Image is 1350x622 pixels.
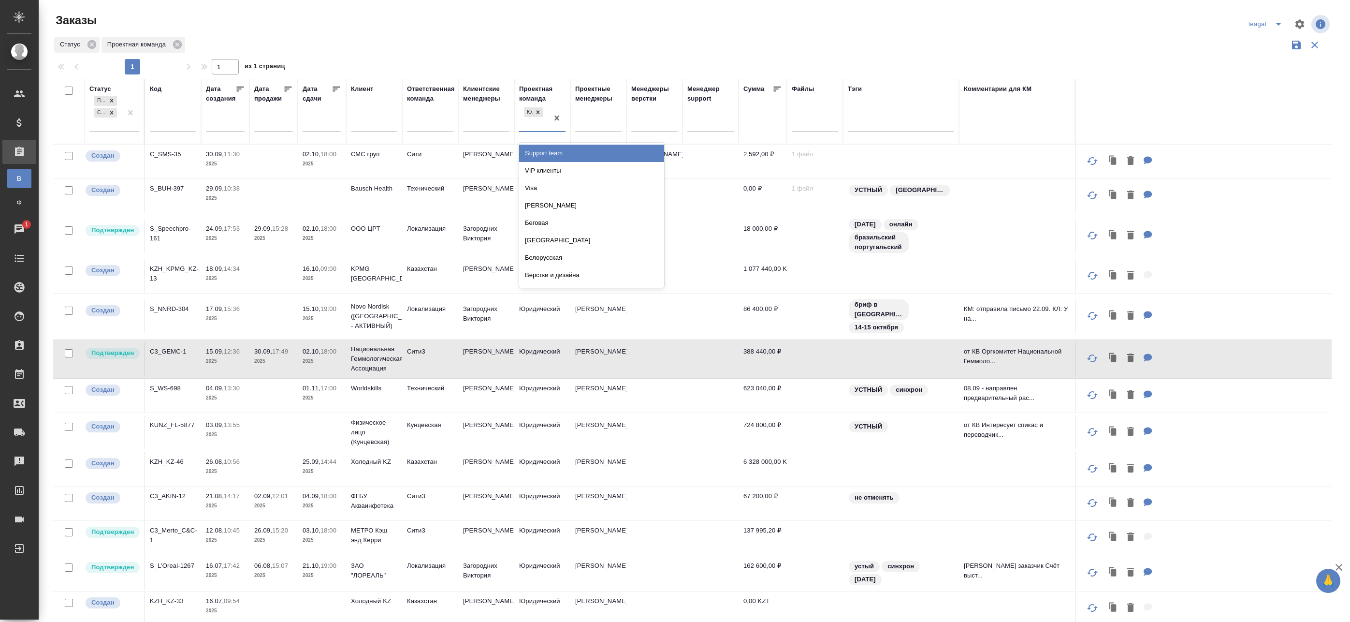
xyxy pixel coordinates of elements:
td: Технический [402,179,458,213]
button: Удалить [1122,459,1139,479]
div: Выставляется автоматически при создании заказа [85,264,139,277]
td: Казахстан [402,259,458,293]
button: Удалить [1122,598,1139,618]
td: [PERSON_NAME] [458,521,514,555]
p: 24.09, [206,225,224,232]
p: KZH_KZ-46 [150,457,196,467]
div: УСТНЫЙ, синхрон [848,384,954,397]
td: Юридический [514,415,570,449]
div: Выставляется автоматически при создании заказа [85,149,139,163]
div: Выставляет КМ после уточнения всех необходимых деталей и получения согласия клиента на запуск. С ... [85,561,139,574]
p: 02.10, [303,150,320,158]
p: 17:42 [224,562,240,569]
button: Обновить [1081,457,1104,480]
p: 18:00 [320,492,336,500]
p: 16.10, [303,265,320,272]
div: Выставляется автоматически при создании заказа [85,384,139,397]
button: Удалить [1122,563,1139,583]
p: Создан [91,266,115,275]
button: Для КМ: КМ: отправила письмо 22.09. КЛ: У нас будет внутреннее совещание с глобальным офисом на э... [1139,306,1157,326]
td: [PERSON_NAME] [458,379,514,413]
td: Юридический [514,556,570,590]
p: 02.09, [254,492,272,500]
p: Национальная Геммологическая Ассоциация [351,344,397,373]
button: Обновить [1081,149,1104,173]
div: Файлы [792,84,814,94]
a: Ф [7,193,31,212]
p: KZH_KZ-33 [150,596,196,606]
div: Выставляется автоматически при создании заказа [85,457,139,470]
div: Статус [54,37,100,53]
button: Обновить [1081,304,1104,327]
p: 1 файл [792,184,838,193]
p: 08.09 - направлен предварительный рас... [964,384,1070,403]
p: Создан [91,493,115,503]
p: Создан [91,385,115,395]
p: 09:00 [320,265,336,272]
p: 11:30 [224,150,240,158]
p: 18:00 [320,225,336,232]
button: Обновить [1081,420,1104,444]
p: 2025 [303,314,341,324]
td: 2 592,00 ₽ [739,145,787,178]
p: 30.09, [254,348,272,355]
p: 15:36 [224,305,240,312]
button: Удалить [1122,349,1139,369]
p: 2025 [206,234,245,243]
div: [GEOGRAPHIC_DATA] [519,232,664,249]
div: [PERSON_NAME] [519,197,664,214]
button: Для КМ: от КВ Интересует спикас и переводчики тоже: русский, английский, тайский дат конкретных н... [1139,422,1157,442]
p: 2025 [206,159,245,169]
td: [PERSON_NAME] [458,145,514,178]
button: Клонировать [1104,422,1122,442]
p: 02.10, [303,225,320,232]
button: Обновить [1081,224,1104,247]
div: УСТНЫЙ, Германия [848,184,954,197]
p: 2025 [206,314,245,324]
button: Удалить [1122,266,1139,286]
button: Удалить [1122,186,1139,206]
td: 67 200,00 ₽ [739,487,787,520]
button: Клонировать [1104,306,1122,326]
p: 17:49 [272,348,288,355]
p: KUNZ_FL-5877 [150,420,196,430]
p: 12:36 [224,348,240,355]
p: не отменять [855,493,894,503]
div: Беговая [519,214,664,232]
td: Загородних Виктория [458,299,514,333]
p: KPMG [GEOGRAPHIC_DATA] [351,264,397,283]
button: Обновить [1081,384,1104,407]
td: [PERSON_NAME] [458,487,514,520]
td: [PERSON_NAME] [458,179,514,213]
div: устый, синхрон, 21.10.25 [848,560,954,586]
td: [PERSON_NAME] [570,379,626,413]
button: Сохранить фильтры [1287,36,1306,54]
p: 17:53 [224,225,240,232]
td: Сити3 [402,342,458,376]
div: split button [1246,16,1288,32]
button: Сбросить фильтры [1306,36,1324,54]
div: бриф в сорсе, 14-15 октября [848,298,954,334]
p: C3_GEMC-1 [150,347,196,356]
span: Настроить таблицу [1288,13,1311,36]
button: Удалить [1122,422,1139,442]
div: Комментарии для КМ [964,84,1031,94]
div: Support team [519,145,664,162]
p: 10:45 [224,527,240,534]
span: В [12,174,27,183]
td: [PERSON_NAME] [570,521,626,555]
p: от КВ Интересует спикас и переводчик... [964,420,1070,440]
p: 14:44 [320,458,336,465]
button: Удалить [1122,385,1139,405]
div: Проектные менеджеры [575,84,622,104]
p: 30.09, [206,150,224,158]
span: Заказы [53,13,97,28]
td: 623 040,00 ₽ [739,379,787,413]
td: Сити [402,145,458,178]
p: 17:00 [320,385,336,392]
div: Выставляет КМ после уточнения всех необходимых деталей и получения согласия клиента на запуск. С ... [85,347,139,360]
div: Visa [519,179,664,197]
div: Создан [94,108,106,118]
td: Юридический [514,299,570,333]
td: Локализация [402,219,458,253]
